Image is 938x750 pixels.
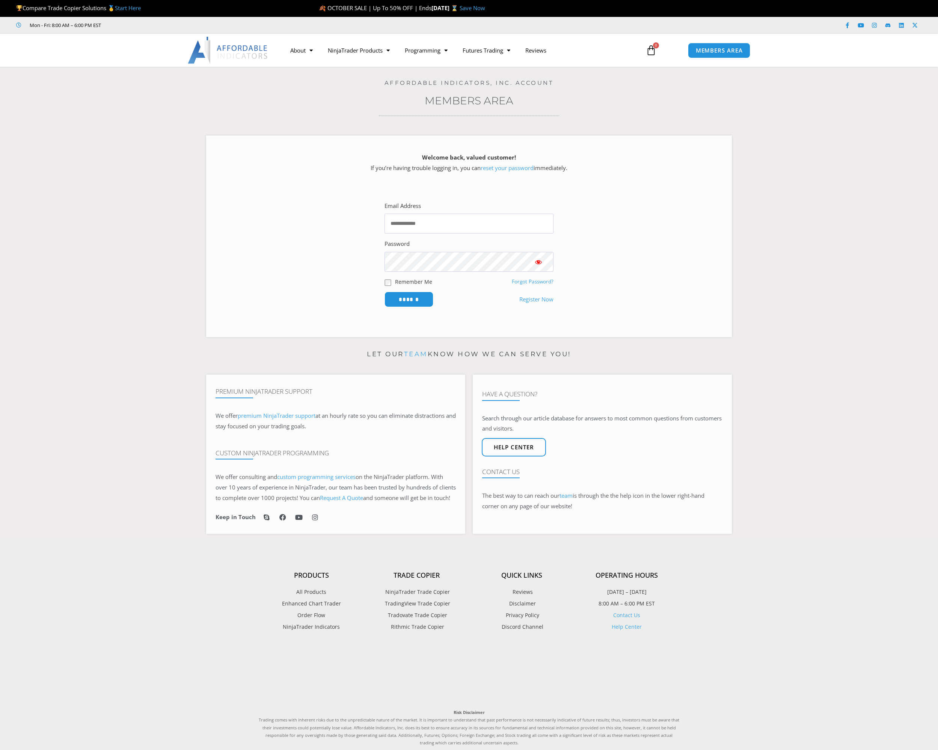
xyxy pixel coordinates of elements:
button: Show password [523,252,553,272]
a: NinjaTrader Trade Copier [364,587,469,597]
span: NinjaTrader Indicators [283,622,340,632]
a: Help Center [612,623,642,630]
a: Privacy Policy [469,610,574,620]
h4: Operating Hours [574,571,679,580]
strong: [DATE] ⌛ [431,4,460,12]
a: MEMBERS AREA [688,43,751,58]
a: custom programming services [277,473,356,480]
a: Reviews [469,587,574,597]
h4: Quick Links [469,571,574,580]
img: LogoAI | Affordable Indicators – NinjaTrader [188,37,268,64]
a: Forgot Password? [512,278,553,285]
h4: Custom NinjaTrader Programming [216,449,456,457]
a: TradingView Trade Copier [364,599,469,608]
a: Rithmic Trade Copier [364,622,469,632]
a: reset your password [481,164,534,172]
p: Search through our article database for answers to most common questions from customers and visit... [482,413,722,434]
a: premium NinjaTrader support [238,412,315,419]
a: Affordable Indicators, Inc. Account [385,79,554,86]
span: Discord Channel [500,622,543,632]
span: 🍂 OCTOBER SALE | Up To 50% OFF | Ends [319,4,431,12]
span: Compare Trade Copier Solutions 🥇 [16,4,141,12]
span: MEMBERS AREA [696,48,743,53]
a: NinjaTrader Products [320,42,397,59]
span: TradingView Trade Copier [383,599,450,608]
label: Remember Me [395,278,432,286]
h4: Have A Question? [482,390,722,398]
p: The best way to can reach our is through the the help icon in the lower right-hand corner on any ... [482,491,722,512]
a: Discord Channel [469,622,574,632]
a: Start Here [115,4,141,12]
a: Reviews [518,42,554,59]
strong: Risk Disclaimer [454,709,485,715]
a: 0 [635,39,668,61]
a: Disclaimer [469,599,574,608]
span: 0 [653,42,659,48]
span: We offer [216,412,238,419]
img: 🏆 [17,5,22,11]
span: Tradovate Trade Copier [386,610,447,620]
a: About [283,42,320,59]
a: Tradovate Trade Copier [364,610,469,620]
a: Save Now [460,4,485,12]
h4: Premium NinjaTrader Support [216,388,456,395]
a: Enhanced Chart Trader [259,599,364,608]
iframe: Customer reviews powered by Trustpilot [112,21,224,29]
a: Members Area [425,94,513,107]
span: Order Flow [297,610,325,620]
span: at an hourly rate so you can eliminate distractions and stay focused on your trading goals. [216,412,456,430]
h4: Trade Copier [364,571,469,580]
a: Programming [397,42,455,59]
p: 8:00 AM – 6:00 PM EST [574,599,679,608]
span: Reviews [511,587,533,597]
span: Rithmic Trade Copier [389,622,444,632]
span: Enhanced Chart Trader [282,599,341,608]
a: Futures Trading [455,42,518,59]
a: NinjaTrader Indicators [259,622,364,632]
span: NinjaTrader Trade Copier [383,587,450,597]
a: Help center [482,438,546,456]
h6: Keep in Touch [216,514,256,521]
a: Contact Us [613,611,640,619]
span: We offer consulting and [216,473,356,480]
a: team [404,350,428,358]
span: All Products [296,587,326,597]
a: Order Flow [259,610,364,620]
h4: Contact Us [482,468,722,476]
a: All Products [259,587,364,597]
p: Trading comes with inherent risks due to the unpredictable nature of the market. It is important ... [259,709,679,747]
p: Let our know how we can serve you! [206,348,732,360]
label: Password [385,239,410,249]
p: [DATE] – [DATE] [574,587,679,597]
span: Mon - Fri: 8:00 AM – 6:00 PM EST [28,21,101,30]
strong: Welcome back, valued customer! [422,154,516,161]
span: on the NinjaTrader platform. With over 10 years of experience in NinjaTrader, our team has been t... [216,473,456,502]
h4: Products [259,571,364,580]
a: team [559,492,573,499]
nav: Menu [283,42,637,59]
span: Disclaimer [507,599,536,608]
a: Request A Quote [320,494,363,502]
span: Help center [494,444,534,450]
label: Email Address [385,201,421,211]
span: Privacy Policy [504,610,539,620]
p: If you’re having trouble logging in, you can immediately. [219,152,719,173]
a: Register Now [519,294,553,305]
iframe: Customer reviews powered by Trustpilot [259,649,679,701]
